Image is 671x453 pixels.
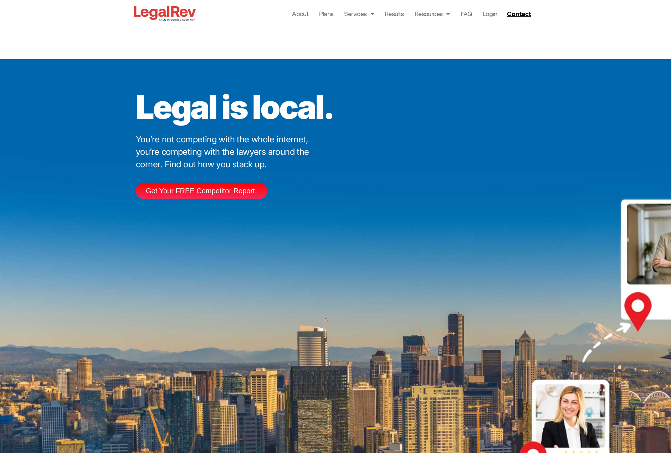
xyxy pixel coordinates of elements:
[136,91,355,123] p: Legal is local.
[507,10,531,17] span: Contact
[136,183,267,199] a: Get Your FREE Competitor Report.
[292,9,308,19] a: About
[346,11,402,27] a: Get Pricing
[344,9,374,19] a: Services
[385,9,404,19] a: Results
[319,9,333,19] a: Plans
[461,9,472,19] a: FAQ
[292,9,497,19] nav: Menu
[269,11,339,27] a: Compare Plans
[136,133,330,170] p: You’re not competing with the whole internet, you’re competing with the lawyers around the corner...
[415,9,450,19] a: Resources
[483,9,497,19] a: Login
[146,187,257,194] span: Get Your FREE Competitor Report.
[504,8,536,19] a: Contact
